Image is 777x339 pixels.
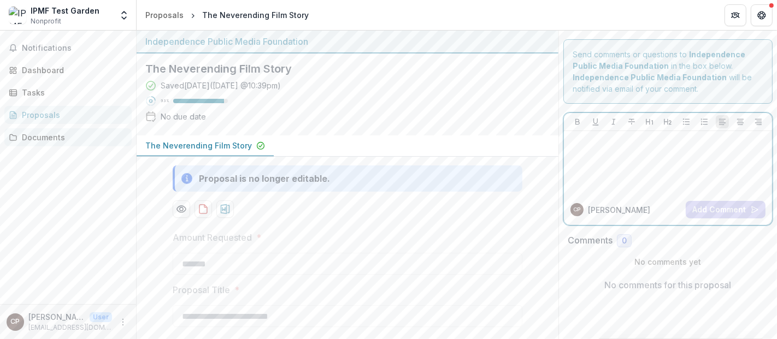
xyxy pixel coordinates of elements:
div: No due date [161,111,206,122]
button: download-proposal [195,200,212,218]
button: Align Right [752,115,765,128]
div: Independence Public Media Foundation [145,35,550,48]
button: Bold [571,115,584,128]
div: Documents [22,132,123,143]
div: Proposals [22,109,123,121]
button: Preview 573b4771-bd03-4043-9f63-12d8946ac317-0.pdf [173,200,190,218]
button: Align Center [734,115,747,128]
div: Proposal is no longer editable. [199,172,330,185]
div: The Neverending Film Story [202,9,309,21]
button: Open entity switcher [116,4,132,26]
p: No comments yet [568,256,768,267]
button: Align Left [716,115,729,128]
button: Strike [625,115,638,128]
button: More [116,316,129,329]
p: [PERSON_NAME] [28,311,85,323]
p: The Neverending Film Story [145,140,252,151]
nav: breadcrumb [141,7,313,23]
div: IPMF Test Garden [31,5,99,16]
div: Carol Posso [574,207,581,212]
button: Italicize [607,115,620,128]
div: Carol Posso [11,318,20,325]
p: No comments for this proposal [605,278,732,292]
p: Proposal Title [173,283,230,296]
div: Saved [DATE] ( [DATE] @ 10:39pm ) [161,80,281,91]
img: IPMF Test Garden [9,7,26,24]
p: [PERSON_NAME] [588,204,650,216]
a: Proposals [4,106,132,124]
p: [EMAIL_ADDRESS][DOMAIN_NAME] [28,323,112,332]
a: Dashboard [4,61,132,79]
button: Partners [725,4,746,26]
span: Notifications [22,44,127,53]
div: Dashboard [22,64,123,76]
button: Underline [589,115,602,128]
a: Tasks [4,84,132,102]
button: download-proposal [216,200,234,218]
span: Nonprofit [31,16,61,26]
button: Bullet List [680,115,693,128]
p: User [90,312,112,322]
button: Notifications [4,39,132,57]
h2: Comments [568,235,613,246]
div: Proposals [145,9,184,21]
button: Heading 1 [643,115,656,128]
button: Add Comment [686,201,766,218]
button: Ordered List [698,115,711,128]
button: Get Help [751,4,773,26]
a: Proposals [141,7,188,23]
div: Send comments or questions to in the box below. will be notified via email of your comment. [563,39,773,104]
h2: The Neverending Film Story [145,62,532,75]
p: Amount Requested [173,231,252,244]
span: 0 [622,236,627,246]
div: Tasks [22,87,123,98]
p: 93 % [161,97,169,105]
strong: Independence Public Media Foundation [573,73,727,82]
button: Heading 2 [661,115,674,128]
a: Documents [4,128,132,146]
